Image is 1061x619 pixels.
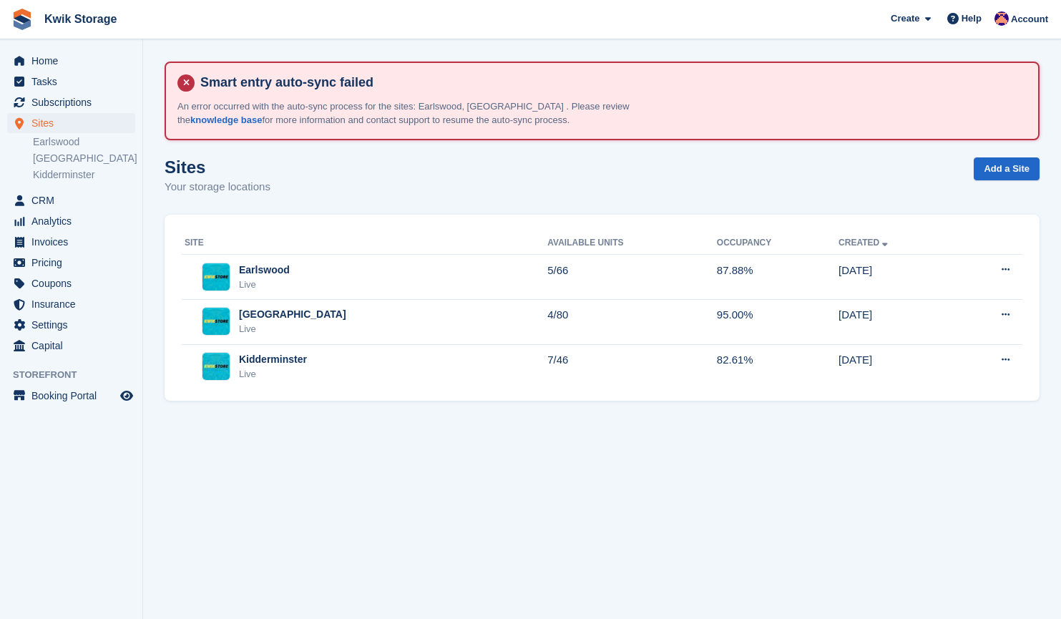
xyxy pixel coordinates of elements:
[547,232,717,255] th: Available Units
[1011,12,1048,26] span: Account
[717,344,838,389] td: 82.61%
[177,99,678,127] p: An error occurred with the auto-sync process for the sites: Earlswood, [GEOGRAPHIC_DATA] . Please...
[717,255,838,300] td: 87.88%
[547,299,717,344] td: 4/80
[962,11,982,26] span: Help
[195,74,1027,91] h4: Smart entry auto-sync failed
[165,179,270,195] p: Your storage locations
[31,232,117,252] span: Invoices
[202,353,230,380] img: Image of Kidderminster site
[31,72,117,92] span: Tasks
[33,152,135,165] a: [GEOGRAPHIC_DATA]
[7,190,135,210] a: menu
[7,294,135,314] a: menu
[7,253,135,273] a: menu
[7,232,135,252] a: menu
[182,232,547,255] th: Site
[31,211,117,231] span: Analytics
[7,315,135,335] a: menu
[31,113,117,133] span: Sites
[239,278,290,292] div: Live
[202,308,230,335] img: Image of Willenhall site
[891,11,919,26] span: Create
[7,92,135,112] a: menu
[974,157,1040,181] a: Add a Site
[717,232,838,255] th: Occupancy
[7,336,135,356] a: menu
[838,299,955,344] td: [DATE]
[239,322,346,336] div: Live
[7,211,135,231] a: menu
[31,273,117,293] span: Coupons
[7,273,135,293] a: menu
[31,51,117,71] span: Home
[31,386,117,406] span: Booking Portal
[239,307,346,322] div: [GEOGRAPHIC_DATA]
[33,168,135,182] a: Kidderminster
[7,51,135,71] a: menu
[165,157,270,177] h1: Sites
[239,263,290,278] div: Earlswood
[118,387,135,404] a: Preview store
[13,368,142,382] span: Storefront
[39,7,122,31] a: Kwik Storage
[7,386,135,406] a: menu
[547,344,717,389] td: 7/46
[838,255,955,300] td: [DATE]
[11,9,33,30] img: stora-icon-8386f47178a22dfd0bd8f6a31ec36ba5ce8667c1dd55bd0f319d3a0aa187defe.svg
[31,92,117,112] span: Subscriptions
[7,72,135,92] a: menu
[31,336,117,356] span: Capital
[717,299,838,344] td: 95.00%
[239,352,307,367] div: Kidderminster
[31,315,117,335] span: Settings
[547,255,717,300] td: 5/66
[202,263,230,291] img: Image of Earlswood site
[33,135,135,149] a: Earlswood
[31,190,117,210] span: CRM
[838,344,955,389] td: [DATE]
[994,11,1009,26] img: Jade Stanley
[7,113,135,133] a: menu
[31,253,117,273] span: Pricing
[190,114,262,125] a: knowledge base
[838,238,891,248] a: Created
[31,294,117,314] span: Insurance
[239,367,307,381] div: Live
